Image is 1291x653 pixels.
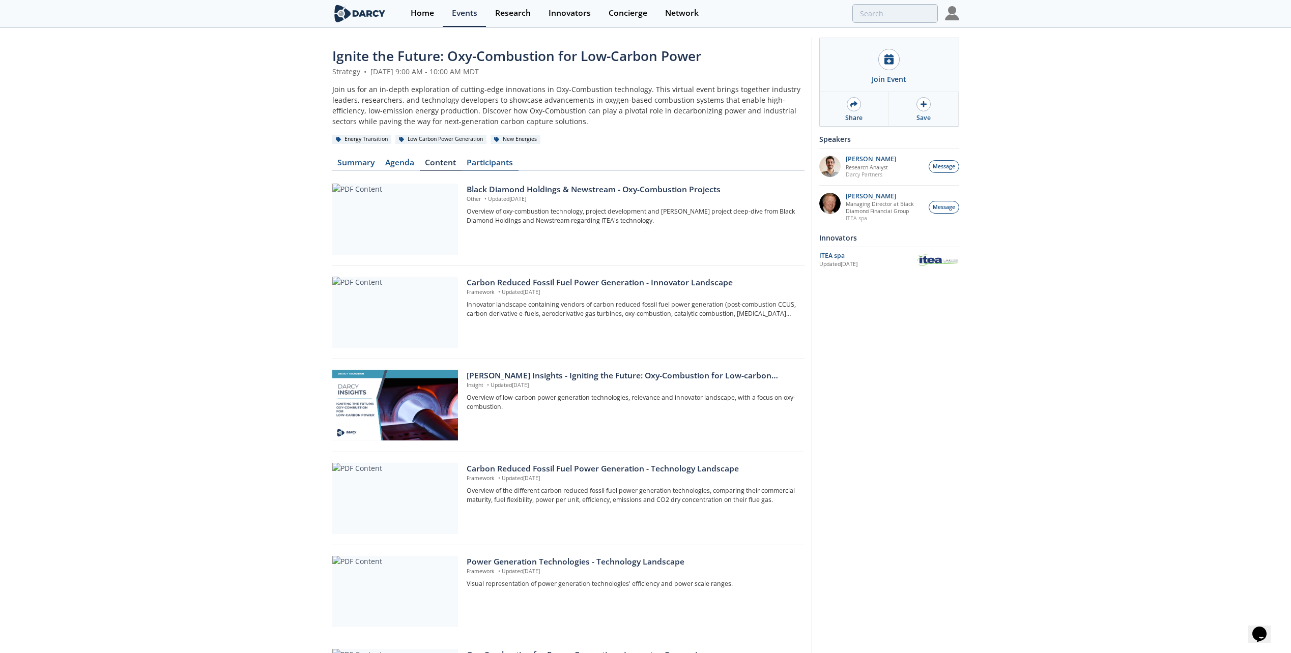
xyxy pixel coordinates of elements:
span: Message [933,203,955,212]
a: PDF Content Power Generation Technologies - Technology Landscape Framework •Updated[DATE] Visual ... [332,556,805,627]
span: • [482,195,488,202]
input: Advanced Search [852,4,938,23]
button: Message [929,201,959,214]
p: [PERSON_NAME] [846,156,896,163]
p: Visual representation of power generation technologies' efficiency and power scale ranges. [467,579,797,588]
p: Other Updated [DATE] [467,195,797,203]
img: ITEA spa [916,253,959,268]
div: Network [665,9,699,17]
div: Home [411,9,434,17]
span: Ignite the Future: Oxy-Combustion for Low-Carbon Power [332,47,701,65]
div: Updated [DATE] [819,260,916,269]
a: Darcy Insights - Igniting the Future: Oxy-Combustion for Low-carbon power preview [PERSON_NAME] I... [332,370,805,441]
iframe: chat widget [1248,612,1281,643]
div: Low Carbon Power Generation [395,135,487,144]
button: Message [929,160,959,173]
p: Overview of low-carbon power generation technologies, relevance and innovator landscape, with a f... [467,393,797,412]
a: Participants [462,159,519,171]
span: • [362,67,368,76]
span: • [496,474,502,482]
div: Strategy [DATE] 9:00 AM - 10:00 AM MDT [332,66,805,77]
p: Innovator landscape containing vendors of carbon reduced fossil fuel power generation (post-combu... [467,300,797,319]
span: Message [933,163,955,171]
div: Innovators [549,9,591,17]
span: • [485,381,491,389]
p: Framework Updated [DATE] [467,288,797,296]
img: 5c882eca-8b14-43be-9dc2-518e113e9a37 [819,193,841,214]
p: Overview of the different carbon reduced fossil fuel power generation technologies, comparing the... [467,486,797,505]
div: Carbon Reduced Fossil Fuel Power Generation - Innovator Landscape [467,277,797,289]
p: ITEA spa [846,215,923,222]
div: Join us for an in-depth exploration of cutting-edge innovations in Oxy-Combustion technology. Thi... [332,84,805,127]
div: Events [452,9,477,17]
p: Darcy Partners [846,171,896,178]
div: Energy Transition [332,135,392,144]
span: • [496,568,502,575]
a: PDF Content Carbon Reduced Fossil Fuel Power Generation - Technology Landscape Framework •Updated... [332,463,805,534]
p: Framework Updated [DATE] [467,474,797,483]
img: Profile [945,6,959,20]
div: Innovators [819,229,959,247]
img: e78dc165-e339-43be-b819-6f39ce58aec6 [819,156,841,177]
a: Content [420,159,462,171]
div: Power Generation Technologies - Technology Landscape [467,556,797,568]
div: Concierge [609,9,647,17]
p: Framework Updated [DATE] [467,568,797,576]
p: Insight Updated [DATE] [467,381,797,390]
a: Agenda [380,159,420,171]
p: Managing Director at Black Diamond Financial Group [846,200,923,215]
a: Summary [332,159,380,171]
div: New Energies [491,135,541,144]
p: Research Analyst [846,164,896,171]
div: Share [845,113,863,123]
div: ITEA spa [819,251,916,260]
div: Save [916,113,931,123]
a: ITEA spa Updated[DATE] ITEA spa [819,251,959,269]
div: Research [495,9,531,17]
div: Speakers [819,130,959,148]
span: • [496,288,502,295]
img: logo-wide.svg [332,5,388,22]
p: Overview of oxy-combustion technology, project development and [PERSON_NAME] project deep-dive fr... [467,207,797,226]
div: Carbon Reduced Fossil Fuel Power Generation - Technology Landscape [467,463,797,475]
a: PDF Content Carbon Reduced Fossil Fuel Power Generation - Innovator Landscape Framework •Updated[... [332,277,805,348]
div: [PERSON_NAME] Insights - Igniting the Future: Oxy-Combustion for Low-carbon power [467,370,797,382]
p: [PERSON_NAME] [846,193,923,200]
div: Black Diamond Holdings & Newstream - Oxy-Combustion Projects [467,184,797,196]
a: PDF Content Black Diamond Holdings & Newstream - Oxy-Combustion Projects Other •Updated[DATE] Ove... [332,184,805,255]
div: Join Event [872,74,906,84]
